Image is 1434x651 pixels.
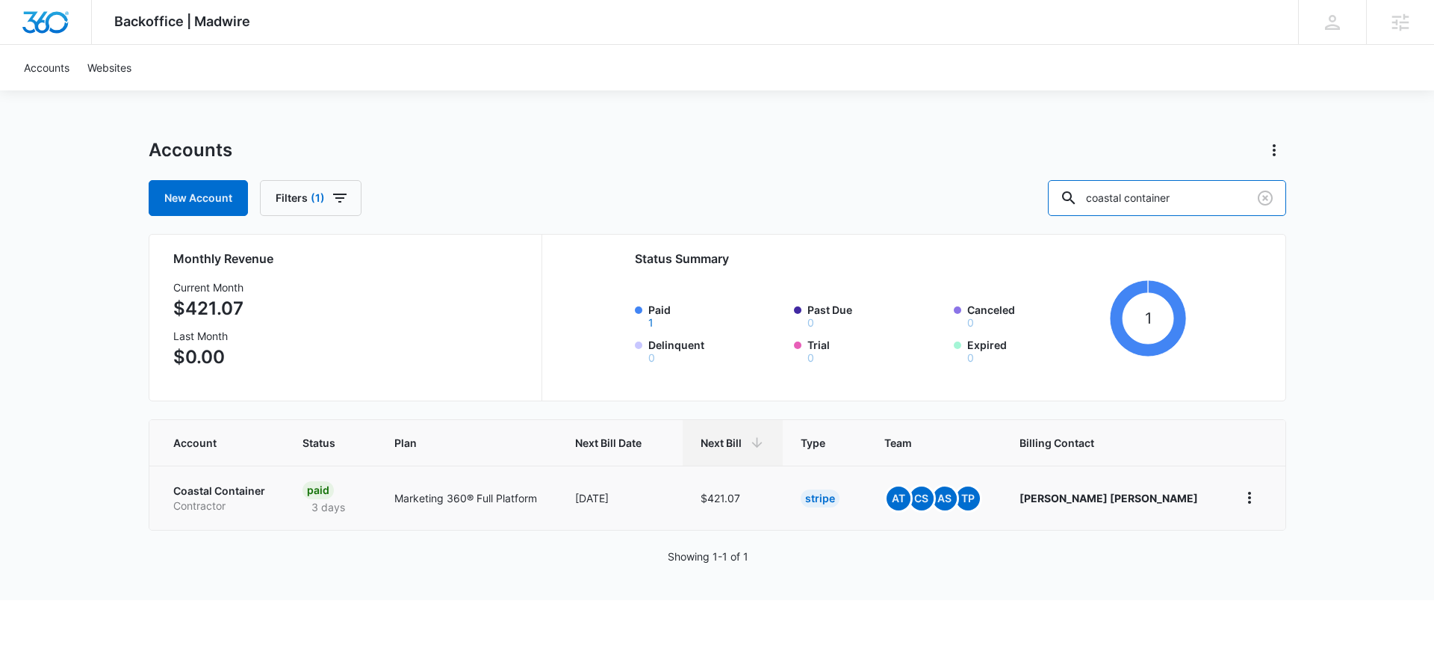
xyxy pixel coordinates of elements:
h2: Monthly Revenue [173,250,524,268]
h3: Current Month [173,280,243,295]
h2: Status Summary [635,250,1187,268]
label: Canceled [967,302,1105,328]
h3: Last Month [173,328,243,344]
div: Stripe [801,490,839,507]
button: Actions [1262,138,1286,162]
span: CS [910,487,934,510]
p: $0.00 [173,344,243,371]
button: Clear [1253,186,1277,210]
p: 3 days [302,499,354,515]
div: Paid [302,481,334,499]
span: TP [956,487,980,510]
p: Showing 1-1 of 1 [668,549,748,564]
label: Delinquent [648,337,786,363]
span: Backoffice | Madwire [114,13,250,29]
strong: [PERSON_NAME] [PERSON_NAME] [1019,492,1198,505]
p: $421.07 [173,295,243,322]
span: AT [887,487,910,510]
span: Next Bill Date [575,435,643,451]
p: Coastal Container [173,484,267,499]
span: Type [801,435,827,451]
a: Accounts [15,45,78,90]
p: Contractor [173,499,267,513]
span: (1) [311,193,325,203]
tspan: 1 [1145,309,1152,327]
h1: Accounts [149,139,232,161]
p: Marketing 360® Full Platform [394,490,539,506]
a: Coastal ContainerContractor [173,484,267,513]
span: Next Bill [701,435,743,451]
span: Account [173,435,246,451]
label: Trial [807,337,945,363]
label: Paid [648,302,786,328]
label: Expired [967,337,1105,363]
td: $421.07 [683,466,783,530]
span: Team [884,435,963,451]
button: Filters(1) [260,180,361,216]
a: Websites [78,45,140,90]
td: [DATE] [557,466,683,530]
button: Paid [648,318,654,328]
span: Billing Contact [1019,435,1201,451]
span: Plan [394,435,539,451]
span: AS [933,487,957,510]
span: Status [302,435,337,451]
button: home [1238,486,1261,510]
a: New Account [149,180,248,216]
input: Search [1048,180,1286,216]
label: Past Due [807,302,945,328]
